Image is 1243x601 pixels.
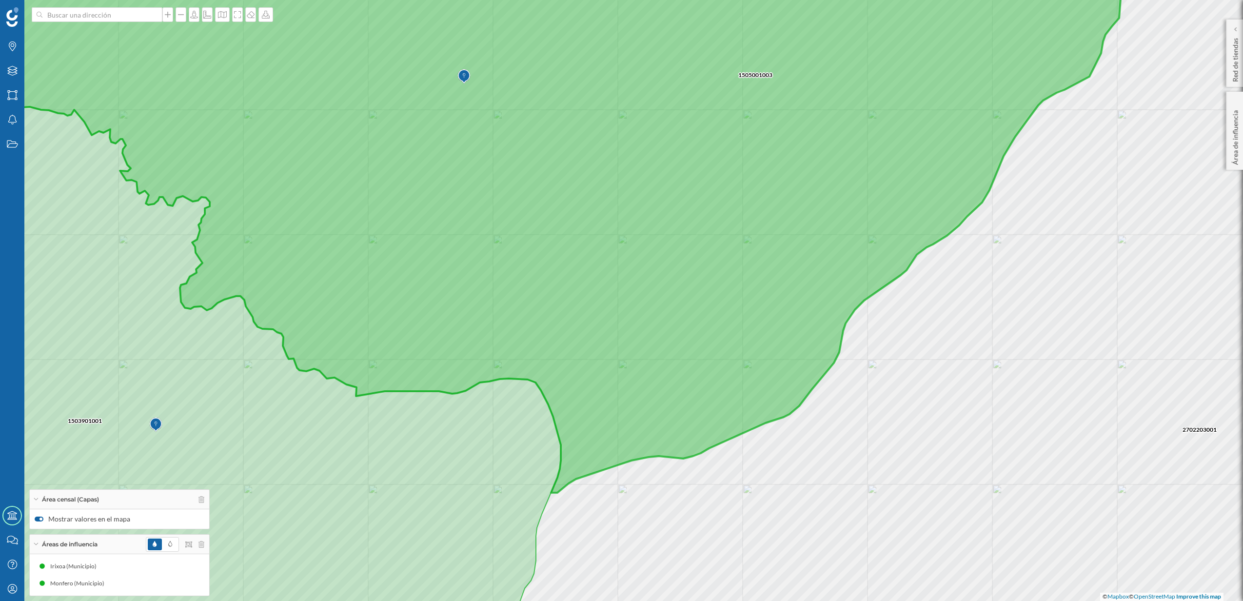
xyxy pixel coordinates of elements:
img: Marker [458,67,470,86]
p: Red de tiendas [1230,34,1240,82]
div: © © [1100,593,1223,601]
p: Área de influencia [1230,106,1240,165]
label: Mostrar valores en el mapa [35,514,204,524]
span: Áreas de influencia [42,540,98,549]
a: OpenStreetMap [1134,593,1175,600]
span: Área censal (Capas) [42,495,99,504]
div: Irixoa (Municipio) [50,561,101,571]
img: Geoblink Logo [6,7,19,27]
a: Mapbox [1107,593,1129,600]
a: Improve this map [1176,593,1221,600]
div: Monfero (Municipio) [50,579,109,588]
img: Marker [150,415,162,435]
